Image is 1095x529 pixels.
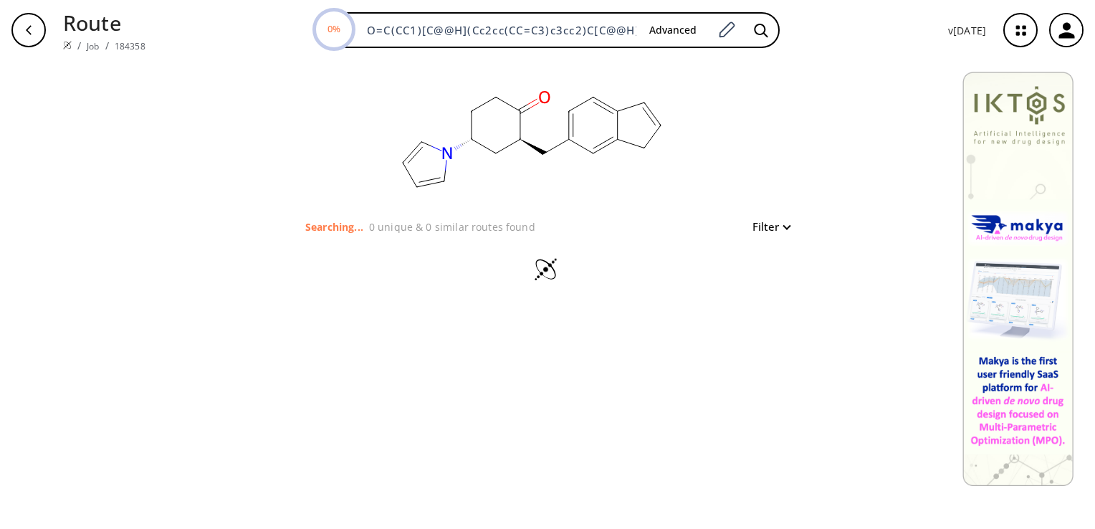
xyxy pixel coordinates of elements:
[305,219,363,234] p: Searching...
[638,17,708,44] button: Advanced
[63,7,145,38] p: Route
[369,219,535,234] p: 0 unique & 0 similar routes found
[948,23,986,38] p: v [DATE]
[962,72,1074,486] img: Banner
[744,221,790,232] button: Filter
[327,22,340,35] text: 0%
[105,38,109,53] li: /
[87,40,99,52] a: Job
[77,38,81,53] li: /
[388,60,675,218] svg: O=C(CC1)[C@@H](Cc2cc(CC=C3)c3cc2)C[C@@H]1[n]1cccc1
[63,41,72,49] img: Spaya logo
[358,23,638,37] input: Enter SMILES
[115,40,145,52] a: 184358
